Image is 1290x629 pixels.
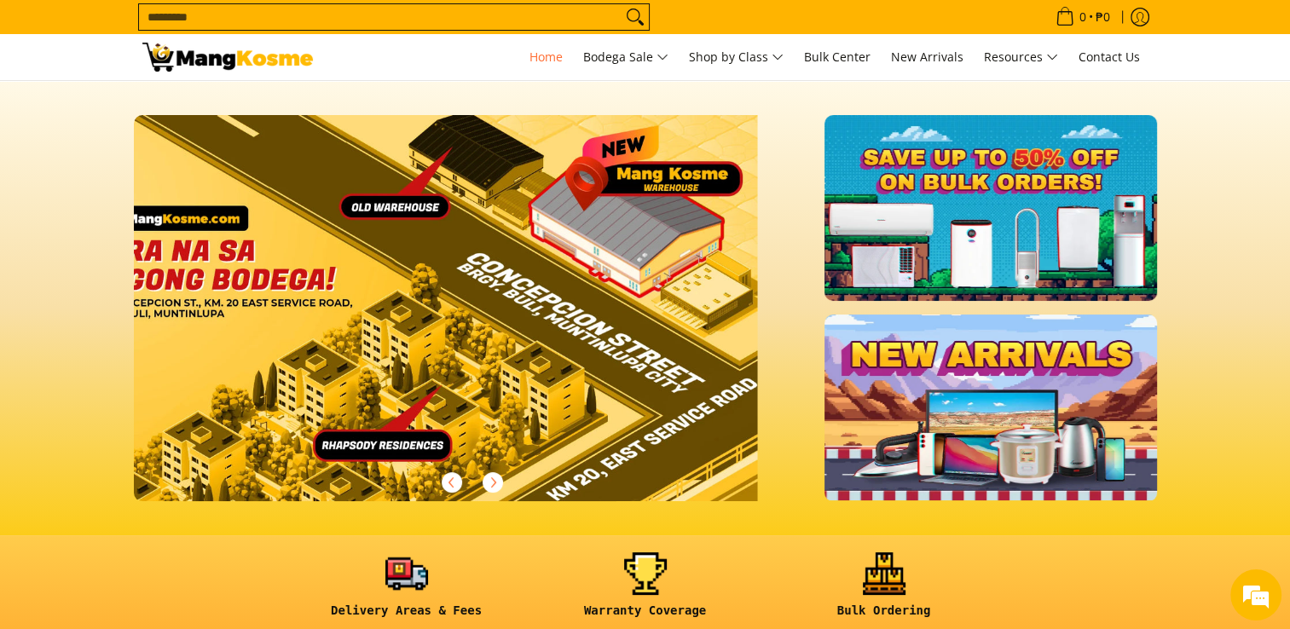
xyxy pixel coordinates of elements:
span: Resources [984,47,1058,68]
a: Home [521,34,571,80]
span: Shop by Class [689,47,784,68]
nav: Main Menu [330,34,1148,80]
img: BULK.webp [824,115,1156,301]
button: Next [474,464,512,501]
div: Minimize live chat window [280,9,321,49]
a: Bulk Center [795,34,879,80]
textarea: Type your message and hit 'Enter' [9,435,325,494]
a: Resources [975,34,1067,80]
span: ₱0 [1093,11,1113,23]
a: Bodega Sale [575,34,677,80]
div: Chat with us now [89,95,286,118]
span: We're online! [99,199,235,372]
img: Banner slider warehouse location [79,115,757,501]
a: Shop by Class [680,34,792,80]
img: Mang Kosme: Your Home Appliances Warehouse Sale Partner! [142,43,313,72]
span: 0 [1077,11,1089,23]
span: New Arrivals [891,49,963,65]
button: Search [622,4,649,30]
button: Previous [433,464,471,501]
img: NEW_ARRIVAL.webp [824,314,1156,500]
span: • [1050,8,1115,26]
span: Bodega Sale [583,47,668,68]
span: Bulk Center [804,49,871,65]
a: Contact Us [1070,34,1148,80]
span: Contact Us [1079,49,1140,65]
a: New Arrivals [882,34,972,80]
span: Home [529,49,563,65]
